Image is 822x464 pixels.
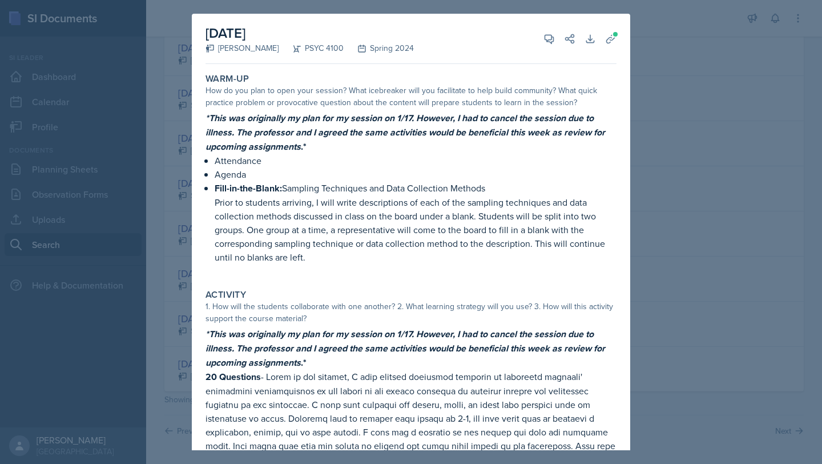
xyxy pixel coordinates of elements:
[205,301,616,325] div: 1. How will the students collaborate with one another? 2. What learning strategy will you use? 3....
[215,195,616,264] p: Prior to students arriving, I will write descriptions of each of the sampling techniques and data...
[279,42,344,54] div: PSYC 4100
[205,23,414,43] h2: [DATE]
[215,182,282,195] strong: Fill-in-the-Blank:
[215,167,616,181] p: Agenda
[215,154,616,167] p: Attendance
[205,370,261,383] strong: 20 Questions
[205,73,249,85] label: Warm-Up
[205,85,616,109] div: How do you plan to open your session? What icebreaker will you facilitate to help build community...
[344,42,414,54] div: Spring 2024
[215,181,616,195] p: Sampling Techniques and Data Collection Methods
[205,289,246,301] label: Activity
[205,327,605,369] em: *This was originally my plan for my session on 1/17. However, I had to cancel the session due to ...
[205,42,279,54] div: [PERSON_NAME]
[205,111,605,153] em: *This was originally my plan for my session on 1/17. However, I had to cancel the session due to ...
